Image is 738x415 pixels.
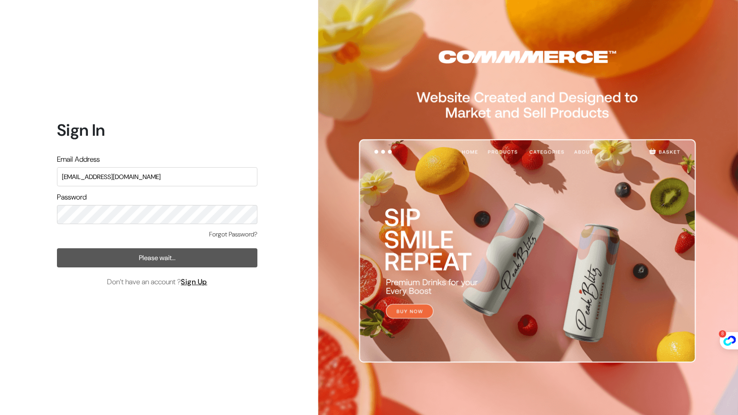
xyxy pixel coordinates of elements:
label: Email Address [57,154,100,165]
a: Sign Up [181,277,207,287]
span: Don’t have an account ? [107,277,207,287]
h1: Sign In [57,120,257,140]
a: Forgot Password? [209,230,257,239]
label: Password [57,192,87,203]
button: Please wait… [57,248,257,267]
